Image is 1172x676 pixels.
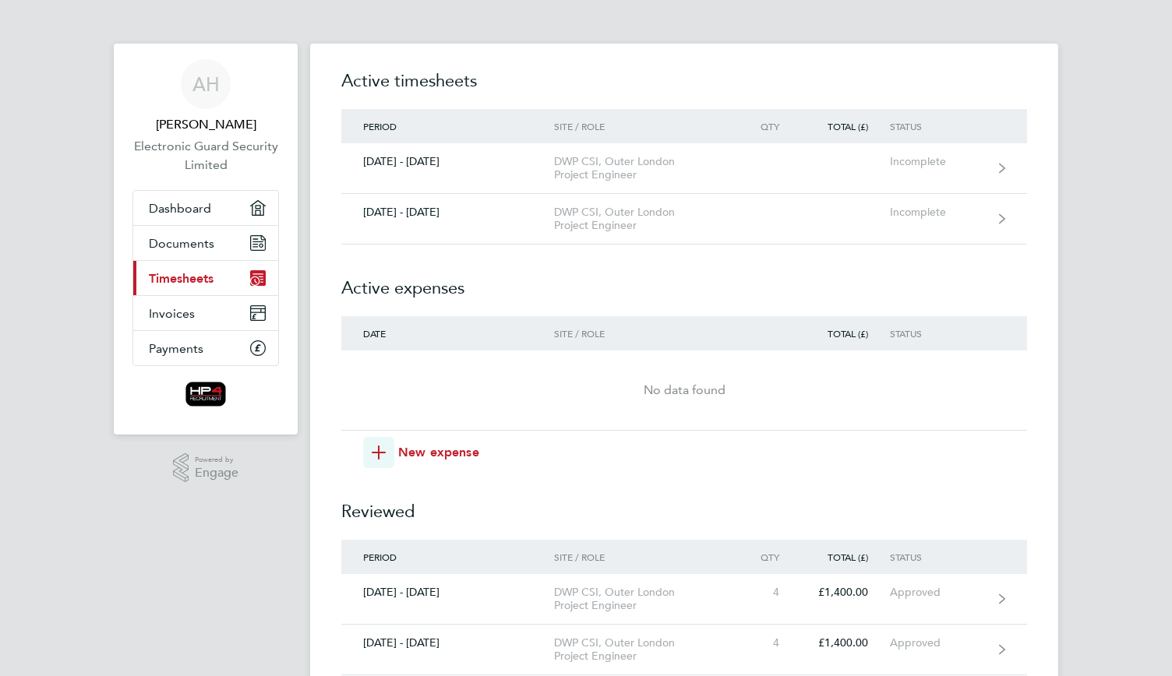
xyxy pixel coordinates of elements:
[173,453,239,483] a: Powered byEngage
[132,382,279,407] a: Go to home page
[133,191,278,225] a: Dashboard
[114,44,298,435] nav: Main navigation
[732,586,801,599] div: 4
[890,155,986,168] div: Incomplete
[149,201,211,216] span: Dashboard
[133,226,278,260] a: Documents
[341,155,554,168] div: [DATE] - [DATE]
[554,636,732,663] div: DWP CSI, Outer London Project Engineer
[341,574,1027,625] a: [DATE] - [DATE]DWP CSI, Outer London Project Engineer4£1,400.00Approved
[554,586,732,612] div: DWP CSI, Outer London Project Engineer
[149,236,214,251] span: Documents
[133,261,278,295] a: Timesheets
[554,206,732,232] div: DWP CSI, Outer London Project Engineer
[132,137,279,174] a: Electronic Guard Security Limited
[801,328,890,339] div: Total (£)
[133,296,278,330] a: Invoices
[133,331,278,365] a: Payments
[341,625,1027,675] a: [DATE] - [DATE]DWP CSI, Outer London Project Engineer4£1,400.00Approved
[732,551,801,562] div: Qty
[341,381,1027,400] div: No data found
[341,206,554,219] div: [DATE] - [DATE]
[341,194,1027,245] a: [DATE] - [DATE]DWP CSI, Outer London Project EngineerIncomplete
[341,245,1027,316] h2: Active expenses
[554,328,732,339] div: Site / Role
[132,115,279,134] span: Adam Henson
[341,468,1027,540] h2: Reviewed
[341,586,554,599] div: [DATE] - [DATE]
[554,551,732,562] div: Site / Role
[801,121,890,132] div: Total (£)
[363,551,397,563] span: Period
[192,74,220,94] span: AH
[149,306,195,321] span: Invoices
[185,382,227,407] img: hp4recruitment-logo-retina.png
[732,121,801,132] div: Qty
[890,586,986,599] div: Approved
[554,155,732,181] div: DWP CSI, Outer London Project Engineer
[363,437,479,468] button: New expense
[195,467,238,480] span: Engage
[341,636,554,650] div: [DATE] - [DATE]
[149,341,203,356] span: Payments
[132,59,279,134] a: AH[PERSON_NAME]
[554,121,732,132] div: Site / Role
[732,636,801,650] div: 4
[890,121,986,132] div: Status
[398,443,479,462] span: New expense
[890,328,986,339] div: Status
[801,586,890,599] div: £1,400.00
[890,551,986,562] div: Status
[801,551,890,562] div: Total (£)
[341,69,1027,109] h2: Active timesheets
[341,328,554,339] div: Date
[890,636,986,650] div: Approved
[890,206,986,219] div: Incomplete
[363,120,397,132] span: Period
[341,143,1027,194] a: [DATE] - [DATE]DWP CSI, Outer London Project EngineerIncomplete
[149,271,214,286] span: Timesheets
[801,636,890,650] div: £1,400.00
[195,453,238,467] span: Powered by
